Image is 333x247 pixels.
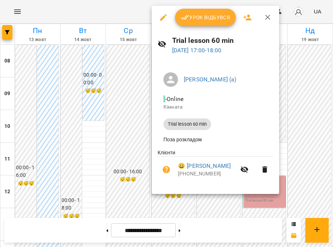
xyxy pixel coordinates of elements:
[178,162,231,170] a: 😀 [PERSON_NAME]
[181,13,230,22] span: Урок відбувся
[178,170,236,178] p: [PHONE_NUMBER]
[172,35,274,46] h6: Trial lesson 60 min
[158,149,273,185] ul: Клієнти
[163,104,267,111] p: Кімната
[158,133,273,146] li: Поза розкладом
[163,121,211,127] span: Trial lesson 60 min
[172,47,222,54] a: [DATE] 17:00-18:00
[175,9,236,26] button: Урок відбувся
[184,76,237,83] a: [PERSON_NAME] (а)
[158,161,175,178] button: Візит ще не сплачено. Додати оплату?
[163,96,185,102] span: - Online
